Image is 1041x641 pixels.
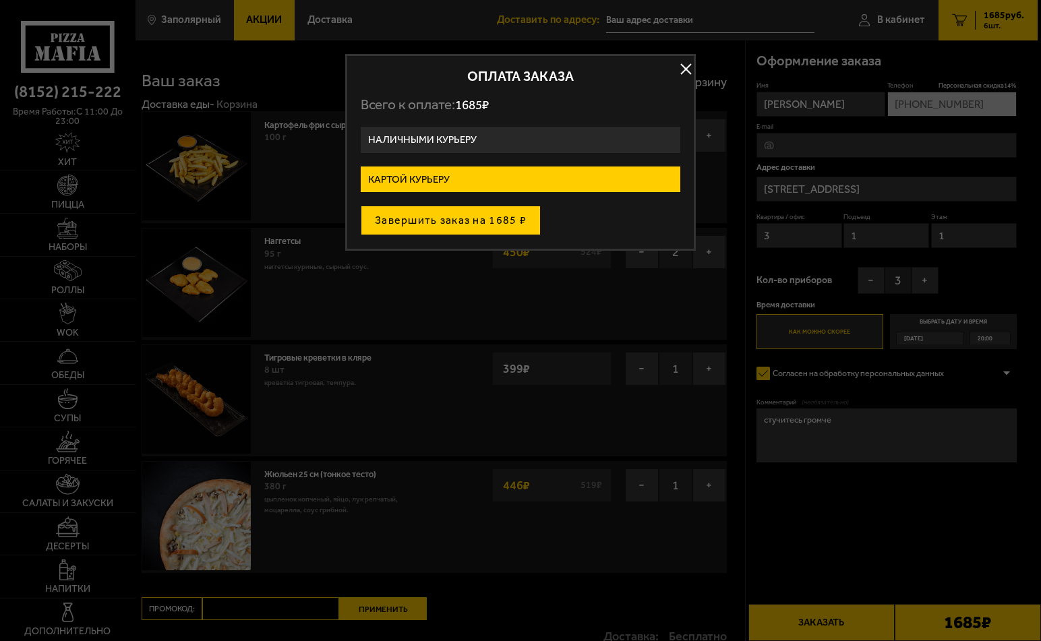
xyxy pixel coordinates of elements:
[361,69,680,83] h2: Оплата заказа
[455,97,489,113] span: 1685 ₽
[361,127,680,153] label: Наличными курьеру
[361,166,680,193] label: Картой курьеру
[361,206,541,235] button: Завершить заказ на 1685 ₽
[361,96,680,113] p: Всего к оплате:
